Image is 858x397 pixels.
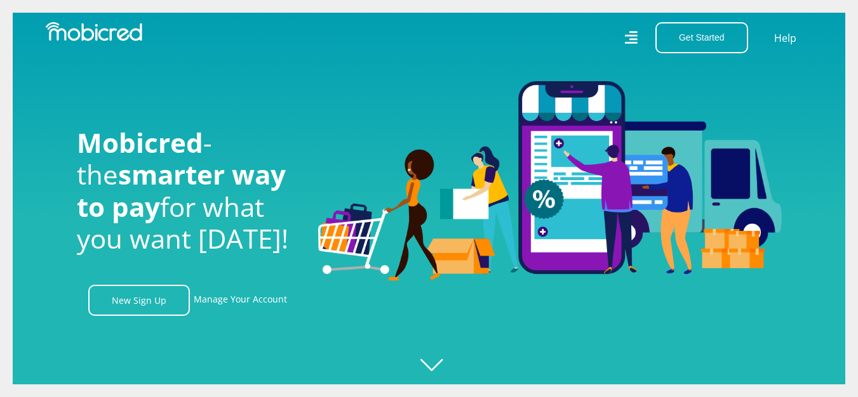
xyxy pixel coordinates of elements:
button: Get Started [655,22,748,53]
a: Help [774,30,797,46]
img: Mobicred [46,22,142,41]
a: Manage Your Account [194,285,287,316]
h1: - the for what you want [DATE]! [77,127,299,255]
span: smarter way to pay [77,156,286,224]
img: Welcome to Mobicred [318,81,782,282]
a: New Sign Up [88,285,190,316]
span: Mobicred [77,124,203,160]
